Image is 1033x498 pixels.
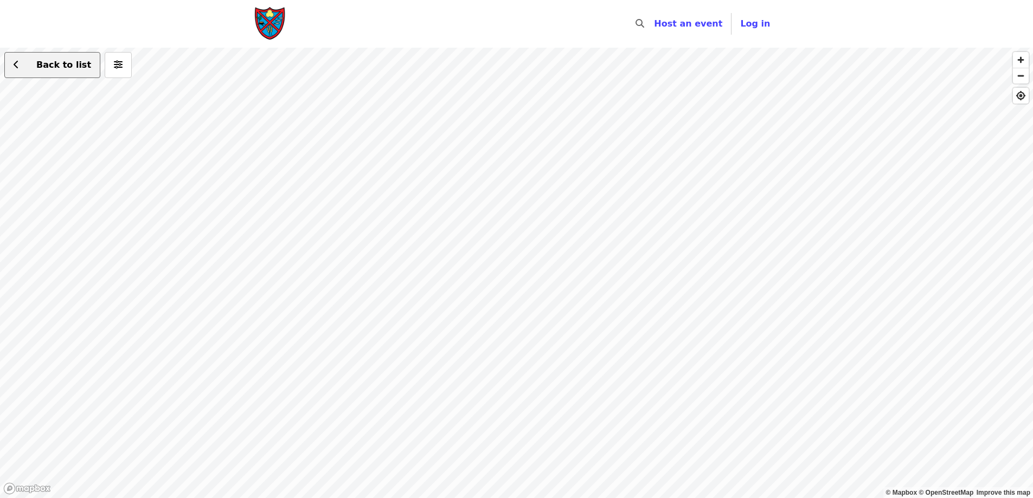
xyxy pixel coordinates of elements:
input: Search [651,11,659,37]
span: Log in [740,18,770,29]
a: Map feedback [977,489,1030,496]
i: chevron-left icon [14,60,19,70]
button: More filters (0 selected) [105,52,132,78]
button: Find My Location [1013,88,1029,104]
img: Society of St. Andrew - Home [254,7,287,41]
i: search icon [636,18,644,29]
a: OpenStreetMap [919,489,973,496]
button: Back to list [4,52,100,78]
button: Log in [732,13,779,35]
a: Host an event [654,18,722,29]
a: Mapbox logo [3,482,51,495]
button: Zoom In [1013,52,1029,68]
a: Mapbox [886,489,917,496]
button: Zoom Out [1013,68,1029,83]
span: Back to list [36,60,91,70]
i: sliders-h icon [114,60,123,70]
